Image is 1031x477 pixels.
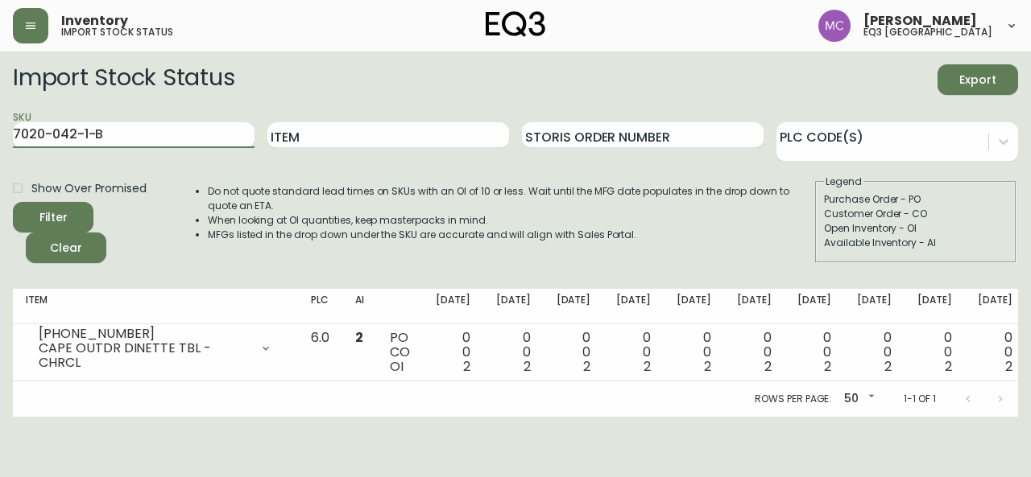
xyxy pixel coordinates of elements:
span: 2 [1005,357,1012,376]
th: [DATE] [544,289,604,324]
div: 0 0 [978,331,1012,374]
span: Export [950,70,1005,90]
img: 6dbdb61c5655a9a555815750a11666cc [818,10,851,42]
span: 2 [764,357,772,376]
div: CAPE OUTDR DINETTE TBL -CHRCL [39,341,250,370]
div: 0 0 [917,331,952,374]
th: [DATE] [603,289,664,324]
div: 0 0 [616,331,651,374]
div: Open Inventory - OI [824,221,1008,236]
legend: Legend [824,175,863,189]
th: PLC [298,289,342,324]
th: [DATE] [724,289,785,324]
div: 0 0 [797,331,832,374]
div: [PHONE_NUMBER] [39,327,250,341]
th: [DATE] [785,289,845,324]
span: 2 [644,357,651,376]
p: 1-1 of 1 [904,392,936,406]
span: Inventory [61,14,128,27]
span: 2 [463,357,470,376]
div: 0 0 [496,331,531,374]
div: Customer Order - CO [824,207,1008,221]
span: 2 [945,357,952,376]
th: [DATE] [664,289,724,324]
div: 50 [838,386,878,413]
th: Item [13,289,298,324]
th: [DATE] [905,289,965,324]
span: [PERSON_NAME] [863,14,977,27]
div: [PHONE_NUMBER]CAPE OUTDR DINETTE TBL -CHRCL [26,331,285,366]
th: [DATE] [844,289,905,324]
div: PO CO [390,331,410,374]
span: Show Over Promised [31,180,147,197]
li: When looking at OI quantities, keep masterpacks in mind. [208,213,814,228]
img: logo [486,11,545,37]
span: 2 [704,357,711,376]
span: 2 [884,357,892,376]
div: Filter [39,208,68,228]
span: 2 [583,357,590,376]
div: 0 0 [737,331,772,374]
button: Filter [13,202,93,232]
td: 6.0 [298,324,342,381]
span: OI [390,357,404,376]
span: Clear [39,238,93,258]
div: 0 0 [857,331,892,374]
span: 2 [355,328,363,347]
th: AI [342,289,377,324]
li: MFGs listed in the drop down under the SKU are accurate and will align with Sales Portal. [208,228,814,242]
button: Clear [26,232,106,263]
span: 2 [824,357,831,376]
div: 0 0 [677,331,711,374]
th: [DATE] [483,289,544,324]
li: Do not quote standard lead times on SKUs with an OI of 10 or less. Wait until the MFG date popula... [208,184,814,213]
button: Export [938,64,1018,95]
div: Purchase Order - PO [824,192,1008,207]
th: [DATE] [423,289,483,324]
h2: Import Stock Status [13,64,234,95]
div: 0 0 [557,331,591,374]
div: 0 0 [436,331,470,374]
p: Rows per page: [755,392,831,406]
h5: import stock status [61,27,173,37]
span: 2 [524,357,531,376]
th: [DATE] [965,289,1025,324]
div: Available Inventory - AI [824,236,1008,250]
h5: eq3 [GEOGRAPHIC_DATA] [863,27,992,37]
